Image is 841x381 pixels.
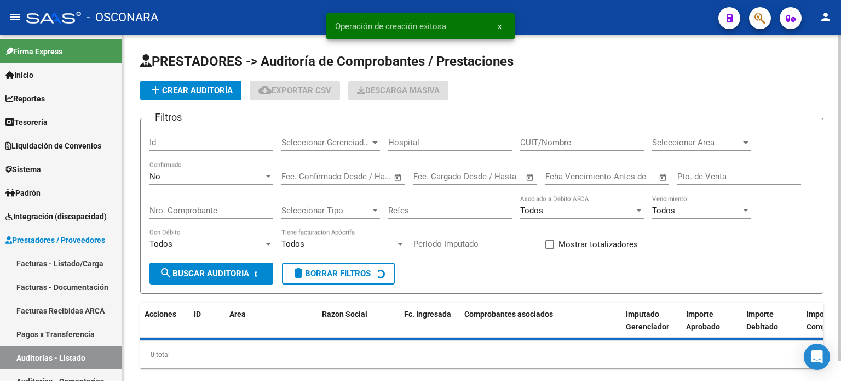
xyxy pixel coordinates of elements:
span: Razon Social [322,310,367,319]
button: Open calendar [657,171,670,184]
span: Sistema [5,163,41,175]
span: Mostrar totalizadores [558,238,638,251]
span: No [149,172,160,181]
mat-icon: menu [9,10,22,24]
button: Open calendar [392,171,405,184]
h3: Filtros [149,110,187,125]
span: Comprobantes asociados [464,310,553,319]
span: Imputado Gerenciador [626,310,669,331]
span: Borrar Filtros [292,269,371,278]
span: PRESTADORES -> Auditoría de Comprobantes / Prestaciones [140,54,514,69]
span: Seleccionar Tipo [281,206,370,215]
mat-icon: search [159,266,172,280]
span: Fc. Ingresada [404,310,451,319]
span: Buscar Auditoria [159,269,249,278]
button: Open calendar [524,171,537,184]
span: Importe Debitado [746,310,778,331]
span: Operación de creación exitosa [335,21,446,32]
datatable-header-cell: Comprobantes asociados [460,303,621,351]
span: Exportar CSV [258,86,331,95]
span: Seleccionar Area [652,138,741,147]
datatable-header-cell: Razon Social [318,303,400,351]
div: Open Intercom Messenger [804,344,830,370]
datatable-header-cell: Importe Aprobado [682,303,742,351]
mat-icon: add [149,83,162,96]
span: Crear Auditoría [149,86,233,95]
datatable-header-cell: Importe Debitado [742,303,802,351]
button: Crear Auditoría [140,81,241,100]
div: 0 total [140,341,823,368]
datatable-header-cell: Acciones [140,303,189,351]
button: Borrar Filtros [282,263,395,285]
span: Descarga Masiva [357,86,440,95]
button: Buscar Auditoria [149,263,273,285]
mat-icon: cloud_download [258,83,272,96]
span: Todos [149,239,172,249]
span: x [498,21,502,31]
button: Exportar CSV [250,81,340,100]
span: Liquidación de Convenios [5,140,101,152]
span: Prestadores / Proveedores [5,234,105,246]
button: x [489,16,510,36]
span: Seleccionar Gerenciador [281,138,370,147]
span: Todos [281,239,304,249]
span: ID [194,310,201,319]
span: Inicio [5,69,33,81]
datatable-header-cell: Area [225,303,302,351]
datatable-header-cell: Fc. Ingresada [400,303,460,351]
span: Firma Express [5,46,62,58]
span: - OSCONARA [87,5,158,30]
span: Importe Aprobado [686,310,720,331]
datatable-header-cell: ID [189,303,225,351]
input: Fecha fin [468,172,521,181]
span: Todos [652,206,675,215]
span: Reportes [5,93,45,105]
input: Fecha inicio [281,172,326,181]
input: Fecha fin [336,172,389,181]
span: Integración (discapacidad) [5,211,107,223]
mat-icon: person [819,10,832,24]
input: Fecha inicio [413,172,458,181]
button: Descarga Masiva [348,81,448,100]
app-download-masive: Descarga masiva de comprobantes (adjuntos) [348,81,448,100]
datatable-header-cell: Imputado Gerenciador [621,303,682,351]
span: Acciones [145,310,176,319]
span: Area [229,310,246,319]
span: Padrón [5,187,41,199]
span: Tesorería [5,116,48,128]
span: Todos [520,206,543,215]
mat-icon: delete [292,266,305,280]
